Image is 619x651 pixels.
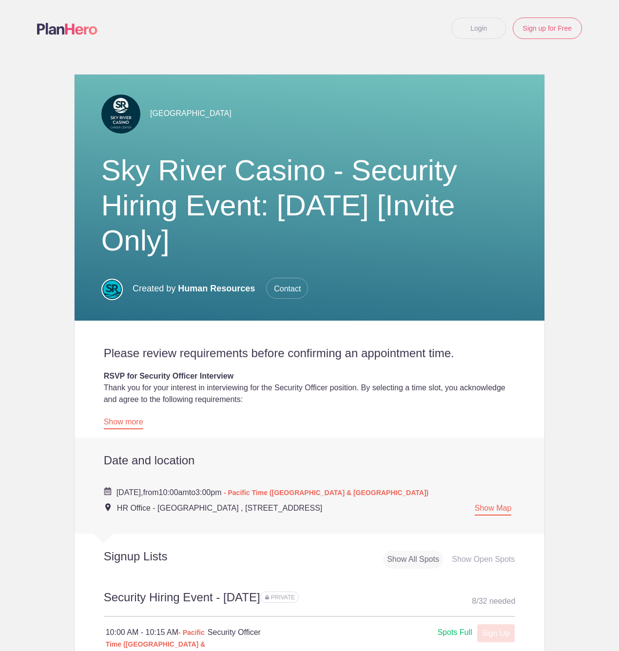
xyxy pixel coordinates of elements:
div: Spots Full [437,627,472,639]
img: Event location [105,503,111,511]
a: Show Map [475,504,512,516]
p: Created by [133,278,308,299]
div: 8 32 needed [472,594,515,609]
span: Human Resources [178,284,255,293]
span: PRIVATE [271,594,295,601]
span: Contact [266,278,308,299]
div: [GEOGRAPHIC_DATA] [101,94,518,134]
strong: RSVP for Security Officer Interview [104,372,233,380]
li: : You confirm that you hold a valid driver’s license. [123,405,516,417]
span: HR Office - [GEOGRAPHIC_DATA] , [STREET_ADDRESS] [117,504,322,512]
div: Thank you for your interest in interviewing for the Security Officer position. By selecting a tim... [104,382,516,405]
a: Login [451,18,506,39]
span: / [476,597,478,605]
h2: Security Hiring Event - [DATE] [104,589,516,617]
span: [DATE], [116,488,143,497]
span: from to [116,488,429,497]
h1: Sky River Casino - Security Hiring Event: [DATE] [Invite Only] [101,153,518,258]
div: Show All Spots [383,551,443,569]
img: Cal purple [104,487,112,495]
h2: Date and location [104,453,516,468]
img: Sr doorsign 12x12 proof 02 [101,95,140,134]
img: Lock [265,595,269,599]
a: Show more [104,418,143,429]
a: Sign up for Free [513,18,582,39]
span: - Pacific Time ([GEOGRAPHIC_DATA] & [GEOGRAPHIC_DATA]) [224,489,428,497]
span: Sign ups for this sign up list are private. Your sign up will be visible only to you and the even... [265,594,295,601]
span: 3:00pm [195,488,221,497]
img: Filled in color [101,279,123,300]
img: Logo main planhero [37,23,97,35]
h4: Security Officer [208,627,361,638]
span: 10:00am [158,488,189,497]
div: Show Open Spots [448,551,519,569]
h2: Please review requirements before confirming an appointment time. [104,346,516,361]
h2: Signup Lists [75,549,232,564]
